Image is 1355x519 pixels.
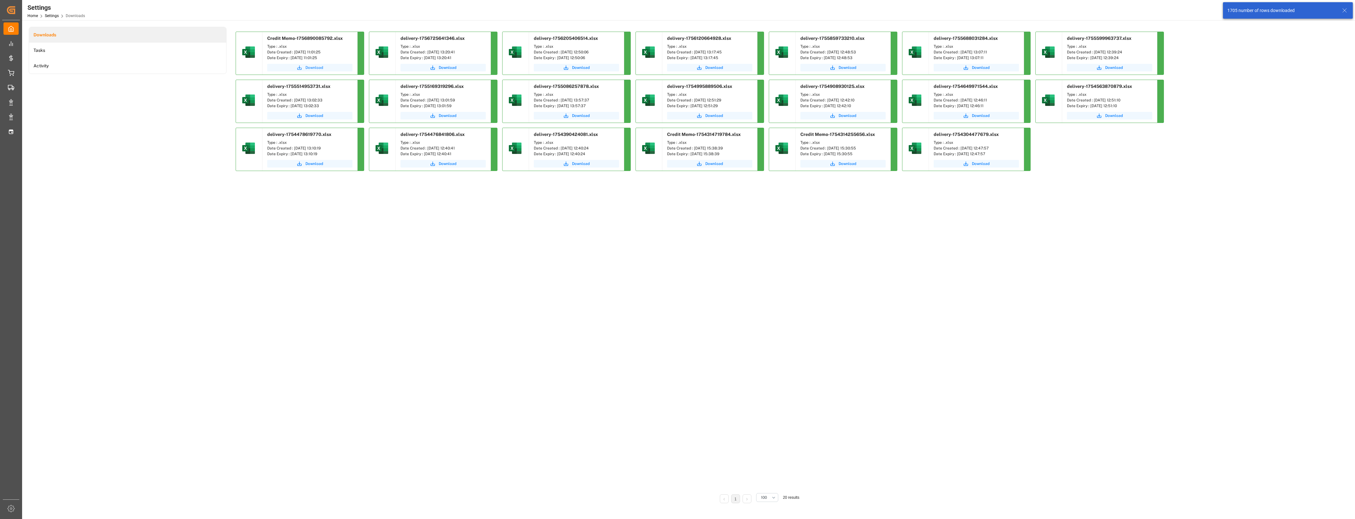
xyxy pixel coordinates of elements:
[934,140,1019,145] div: Type : .xlsx
[1067,36,1131,41] span: delivery-1755599963737.xlsx
[934,55,1019,61] div: Date Expiry : [DATE] 13:07:11
[800,92,886,97] div: Type : .xlsx
[839,113,856,119] span: Download
[667,103,752,109] div: Date Expiry : [DATE] 12:51:29
[400,36,465,41] span: delivery-1756725641346.xlsx
[400,64,486,71] button: Download
[800,103,886,109] div: Date Expiry : [DATE] 12:42:10
[641,93,656,108] img: microsoft-excel-2019--v1.png
[907,45,923,60] img: microsoft-excel-2019--v1.png
[774,93,789,108] img: microsoft-excel-2019--v1.png
[572,113,590,119] span: Download
[508,93,523,108] img: microsoft-excel-2019--v1.png
[305,113,323,119] span: Download
[439,65,456,70] span: Download
[800,112,886,119] a: Download
[1067,112,1152,119] button: Download
[907,141,923,156] img: microsoft-excel-2019--v1.png
[534,140,619,145] div: Type : .xlsx
[756,493,778,502] button: open menu
[1067,64,1152,71] a: Download
[667,112,752,119] button: Download
[1041,45,1056,60] img: microsoft-excel-2019--v1.png
[400,160,486,168] button: Download
[934,44,1019,49] div: Type : .xlsx
[400,97,486,103] div: Date Created : [DATE] 13:01:59
[667,97,752,103] div: Date Created : [DATE] 12:51:29
[534,112,619,119] a: Download
[1067,97,1152,103] div: Date Created : [DATE] 12:51:10
[800,84,864,89] span: delivery-1754908930125.xlsx
[241,141,256,156] img: microsoft-excel-2019--v1.png
[267,64,352,71] a: Download
[305,65,323,70] span: Download
[534,97,619,103] div: Date Created : [DATE] 13:57:37
[667,132,741,137] span: Credit Memo-1754314719784.xlsx
[800,160,886,168] button: Download
[934,132,999,137] span: delivery-1754304477679.xlsx
[267,140,352,145] div: Type : .xlsx
[439,161,456,167] span: Download
[374,93,389,108] img: microsoft-excel-2019--v1.png
[241,45,256,60] img: microsoft-excel-2019--v1.png
[705,113,723,119] span: Download
[734,497,737,501] a: 1
[400,44,486,49] div: Type : .xlsx
[1041,93,1056,108] img: microsoft-excel-2019--v1.png
[45,14,59,18] a: Settings
[534,36,598,41] span: delivery-1756205406514.xlsx
[534,132,598,137] span: delivery-1754390424081.xlsx
[934,64,1019,71] button: Download
[641,141,656,156] img: microsoft-excel-2019--v1.png
[267,151,352,157] div: Date Expiry : [DATE] 13:10:19
[907,93,923,108] img: microsoft-excel-2019--v1.png
[641,45,656,60] img: microsoft-excel-2019--v1.png
[800,64,886,71] button: Download
[267,132,331,137] span: delivery-1754478619770.xlsx
[374,141,389,156] img: microsoft-excel-2019--v1.png
[1227,7,1336,14] div: 1705 number of rows downloaded
[839,65,856,70] span: Download
[1067,92,1152,97] div: Type : .xlsx
[267,160,352,168] button: Download
[667,145,752,151] div: Date Created : [DATE] 15:38:39
[534,160,619,168] button: Download
[667,160,752,168] button: Download
[667,140,752,145] div: Type : .xlsx
[761,495,767,500] span: 100
[241,93,256,108] img: microsoft-excel-2019--v1.png
[267,49,352,55] div: Date Created : [DATE] 11:01:25
[534,55,619,61] div: Date Expiry : [DATE] 12:50:06
[534,151,619,157] div: Date Expiry : [DATE] 12:40:24
[534,44,619,49] div: Type : .xlsx
[400,145,486,151] div: Date Created : [DATE] 12:40:41
[267,84,330,89] span: delivery-1755514953731.xlsx
[1067,103,1152,109] div: Date Expiry : [DATE] 12:51:10
[800,55,886,61] div: Date Expiry : [DATE] 12:48:53
[774,45,789,60] img: microsoft-excel-2019--v1.png
[1067,49,1152,55] div: Date Created : [DATE] 12:39:24
[400,49,486,55] div: Date Created : [DATE] 13:20:41
[267,145,352,151] div: Date Created : [DATE] 13:10:19
[508,141,523,156] img: microsoft-excel-2019--v1.png
[800,132,875,137] span: Credit Memo-1754314255656.xlsx
[29,58,226,74] li: Activity
[1067,84,1132,89] span: delivery-1754563870879.xlsx
[731,494,740,503] li: 1
[667,36,731,41] span: delivery-1756120664928.xlsx
[800,49,886,55] div: Date Created : [DATE] 12:48:53
[534,64,619,71] button: Download
[934,112,1019,119] a: Download
[29,27,226,43] a: Downloads
[400,103,486,109] div: Date Expiry : [DATE] 13:01:59
[934,160,1019,168] button: Download
[667,64,752,71] a: Download
[667,49,752,55] div: Date Created : [DATE] 13:17:45
[934,97,1019,103] div: Date Created : [DATE] 12:46:11
[27,14,38,18] a: Home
